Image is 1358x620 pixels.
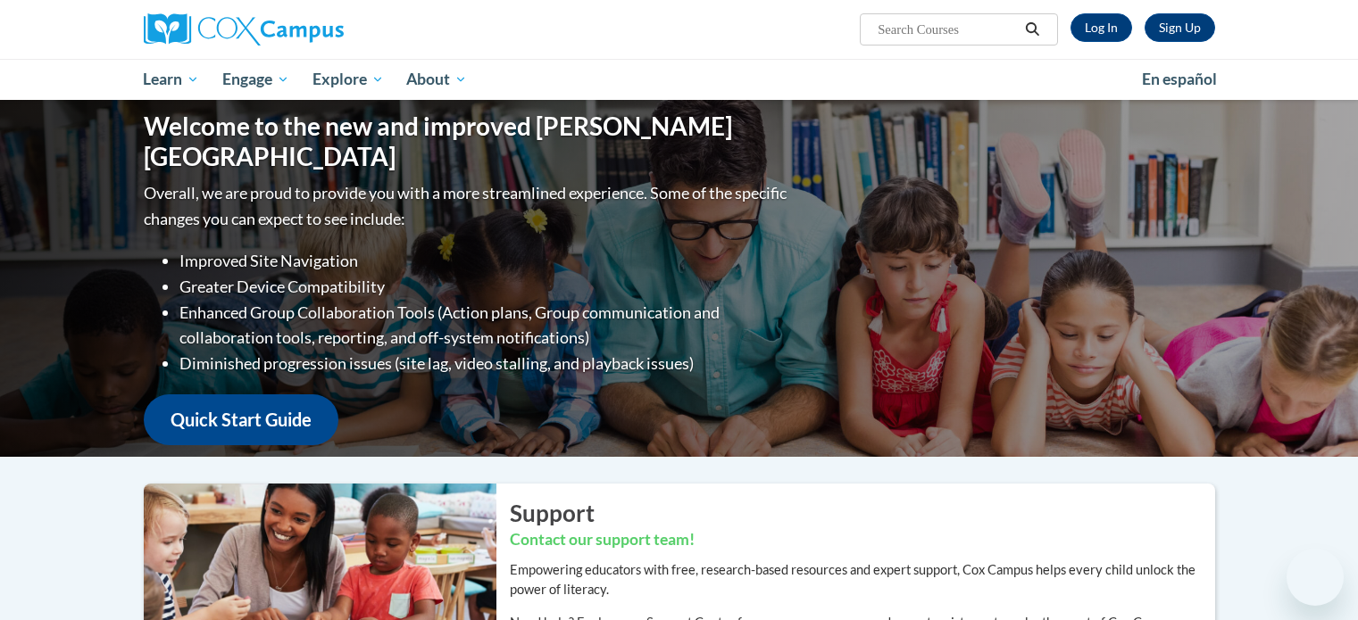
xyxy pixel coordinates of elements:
a: Learn [132,59,212,100]
h2: Support [510,497,1215,529]
span: About [406,69,467,90]
a: En español [1130,61,1229,98]
h3: Contact our support team! [510,529,1215,551]
a: Engage [211,59,301,100]
a: Cox Campus [144,13,483,45]
div: Main menu [117,59,1242,100]
span: En español [1142,70,1217,88]
a: Log In [1071,13,1132,42]
a: Quick Start Guide [144,394,338,445]
li: Enhanced Group Collaboration Tools (Action plans, Group communication and collaboration tools, re... [179,300,791,351]
input: Search Courses [876,19,1019,40]
a: Register [1145,13,1215,42]
li: Diminished progression issues (site lag, video stalling, and playback issues) [179,351,791,376]
iframe: Button to launch messaging window [1287,549,1344,606]
p: Empowering educators with free, research-based resources and expert support, Cox Campus helps eve... [510,560,1215,599]
li: Improved Site Navigation [179,248,791,274]
a: About [395,59,479,100]
span: Explore [312,69,384,90]
span: Learn [143,69,199,90]
p: Overall, we are proud to provide you with a more streamlined experience. Some of the specific cha... [144,180,791,232]
img: Cox Campus [144,13,344,45]
button: Search [1019,19,1046,40]
a: Explore [301,59,396,100]
li: Greater Device Compatibility [179,274,791,300]
span: Engage [222,69,289,90]
h1: Welcome to the new and improved [PERSON_NAME][GEOGRAPHIC_DATA] [144,112,791,171]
